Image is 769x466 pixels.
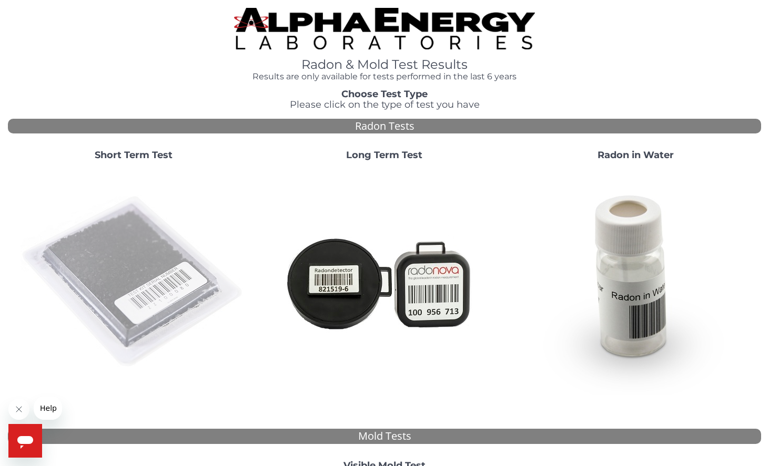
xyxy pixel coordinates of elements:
[95,149,173,161] strong: Short Term Test
[8,429,761,444] div: Mold Tests
[8,399,29,420] iframe: Close message
[598,149,674,161] strong: Radon in Water
[8,424,42,458] iframe: Button to launch messaging window
[234,72,535,81] h4: Results are only available for tests performed in the last 6 years
[8,119,761,134] div: Radon Tests
[290,99,480,110] span: Please click on the type of test you have
[21,169,247,395] img: ShortTerm.jpg
[271,169,498,395] img: Radtrak2vsRadtrak3.jpg
[522,169,748,395] img: RadoninWater.jpg
[234,8,535,49] img: TightCrop.jpg
[341,88,428,100] strong: Choose Test Type
[234,58,535,71] h1: Radon & Mold Test Results
[34,397,62,420] iframe: Message from company
[346,149,422,161] strong: Long Term Test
